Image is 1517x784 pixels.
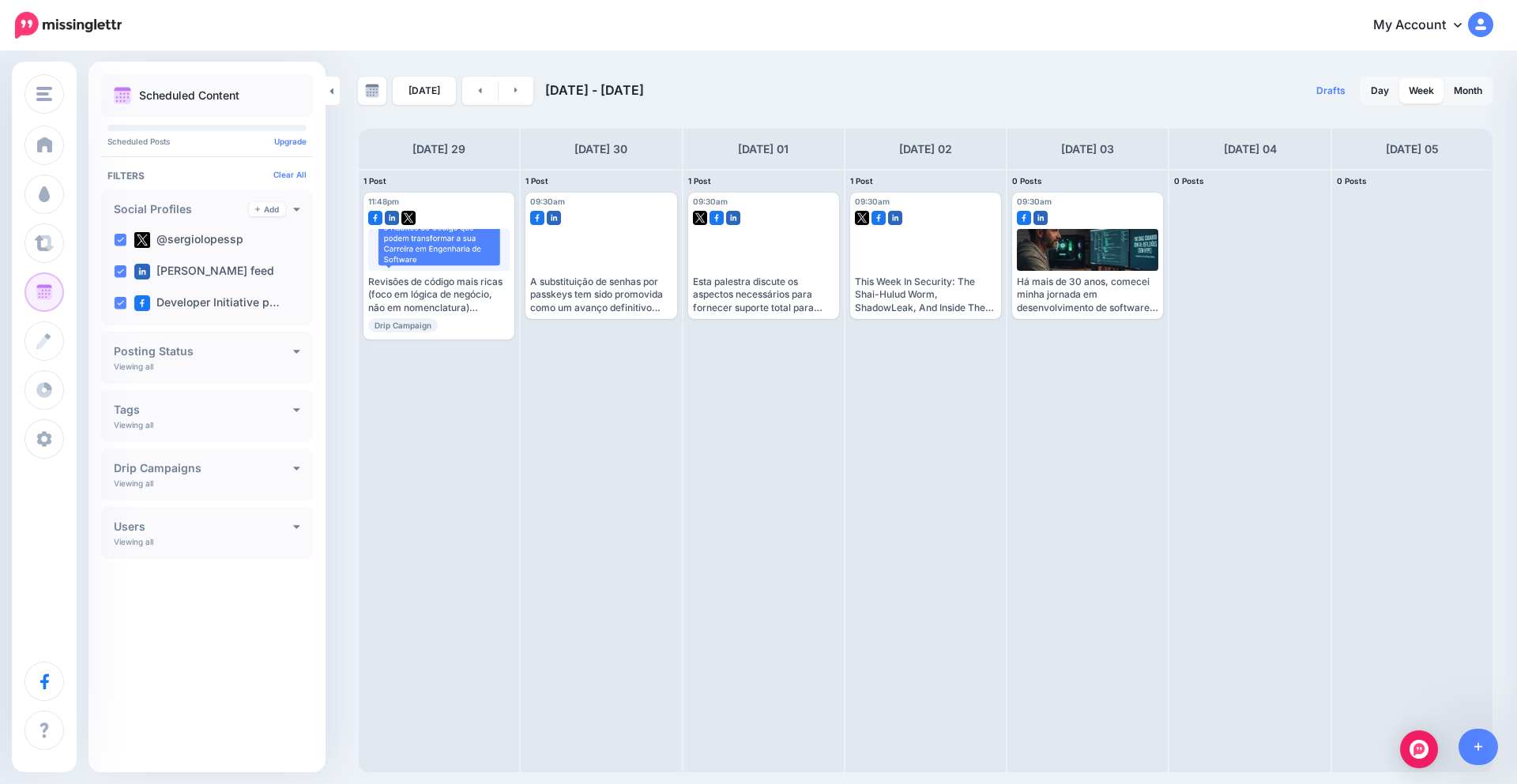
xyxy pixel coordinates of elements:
[134,295,280,311] label: Developer Initiative p…
[1017,211,1031,225] img: facebook-square.png
[855,276,996,314] div: This Week In Security: The Shai-Hulud Worm, ShadowLeak, And Inside The Great Firewall [URL][DOMAI...
[393,77,456,105] a: [DATE]
[365,84,379,98] img: calendar-grey-darker.png
[855,211,869,225] img: twitter-square.png
[530,276,672,314] div: A substituição de senhas por passkeys tem sido promovida como um avanço definitivo rumo a uma int...
[134,264,274,279] label: [PERSON_NAME] feed
[134,232,243,248] label: @sergiolopessp
[1307,77,1355,105] a: Drafts
[1017,276,1158,314] div: Há mais de 30 anos, comecei minha jornada em desenvolvimento de software com BASIC e DBASE III Pl...
[114,537,153,546] p: Viewing all
[1224,140,1277,159] h4: [DATE] 04
[368,276,510,314] div: Revisões de código mais ricas (foco em lógica de negócio, não em nomenclatura) Read more 👉 [URL] ...
[114,362,153,371] p: Viewing all
[114,521,293,532] h4: Users
[1012,176,1042,186] span: 0 Posts
[114,420,153,430] p: Viewing all
[871,211,886,225] img: facebook-square.png
[726,211,740,225] img: linkedin-square.png
[899,140,952,159] h4: [DATE] 02
[855,197,890,206] span: 09:30am
[368,318,438,332] span: Drip Campaign
[139,90,239,101] p: Scheduled Content
[368,197,399,206] span: 11:48pm
[15,12,122,39] img: Missinglettr
[1061,140,1114,159] h4: [DATE] 03
[693,276,834,314] div: Esta palestra discute os aspectos necessários para fornecer suporte total para novos tipos numéri...
[1357,6,1493,45] a: My Account
[888,211,902,225] img: linkedin-square.png
[530,211,544,225] img: facebook-square.png
[249,202,285,216] a: Add
[274,137,307,146] a: Upgrade
[134,295,150,311] img: facebook-square.png
[114,404,293,415] h4: Tags
[107,137,307,145] p: Scheduled Posts
[525,176,548,186] span: 1 Post
[1444,78,1492,103] a: Month
[36,87,52,101] img: menu.png
[693,211,707,225] img: twitter-square.png
[710,211,724,225] img: facebook-square.png
[1316,86,1346,96] span: Drafts
[134,232,150,248] img: twitter-square.png
[1033,211,1048,225] img: linkedin-square.png
[1386,140,1439,159] h4: [DATE] 05
[107,170,307,182] h4: Filters
[114,478,153,488] p: Viewing all
[114,204,249,215] h4: Social Profiles
[134,264,150,279] img: linkedin-square.png
[530,197,565,206] span: 09:30am
[114,346,293,357] h4: Posting Status
[688,176,711,186] span: 1 Post
[114,463,293,474] h4: Drip Campaigns
[1174,176,1204,186] span: 0 Posts
[401,211,416,225] img: twitter-square.png
[1017,197,1052,206] span: 09:30am
[368,211,382,225] img: facebook-square.png
[693,197,728,206] span: 09:30am
[114,87,131,104] img: calendar.png
[1400,730,1438,768] div: Open Intercom Messenger
[850,176,873,186] span: 1 Post
[273,170,307,179] a: Clear All
[547,211,561,225] img: linkedin-square.png
[1399,78,1444,103] a: Week
[574,140,627,159] h4: [DATE] 30
[412,140,465,159] h4: [DATE] 29
[363,176,386,186] span: 1 Post
[385,211,399,225] img: linkedin-square.png
[738,140,789,159] h4: [DATE] 01
[545,82,644,98] span: [DATE] - [DATE]
[1361,78,1398,103] a: Day
[1337,176,1367,186] span: 0 Posts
